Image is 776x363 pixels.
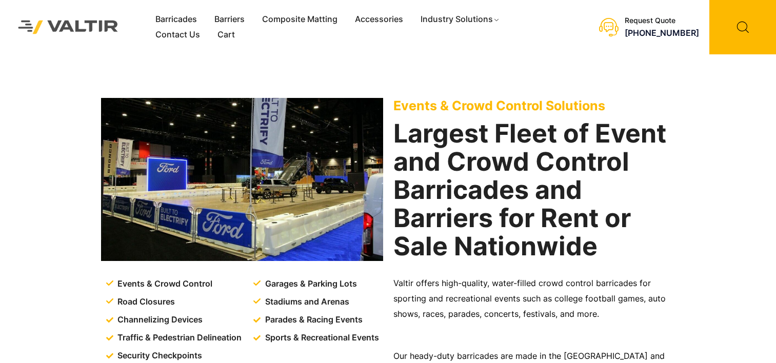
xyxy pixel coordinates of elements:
a: Barriers [206,12,253,27]
div: Request Quote [625,16,699,25]
img: Valtir Rentals [8,10,129,44]
a: Composite Matting [253,12,346,27]
p: Valtir offers high-quality, water-filled crowd control barricades for sporting and recreational e... [393,276,675,322]
span: Sports & Recreational Events [263,330,379,346]
a: Contact Us [147,27,209,43]
a: [PHONE_NUMBER] [625,28,699,38]
a: Cart [209,27,244,43]
span: Channelizing Devices [115,312,203,328]
a: Accessories [346,12,412,27]
p: Events & Crowd Control Solutions [393,98,675,113]
span: Parades & Racing Events [263,312,363,328]
span: Road Closures [115,294,175,310]
span: Garages & Parking Lots [263,276,357,292]
a: Barricades [147,12,206,27]
span: Stadiums and Arenas [263,294,349,310]
span: Events & Crowd Control [115,276,212,292]
a: Industry Solutions [412,12,509,27]
h2: Largest Fleet of Event and Crowd Control Barricades and Barriers for Rent or Sale Nationwide [393,119,675,260]
span: Traffic & Pedestrian Delineation [115,330,242,346]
